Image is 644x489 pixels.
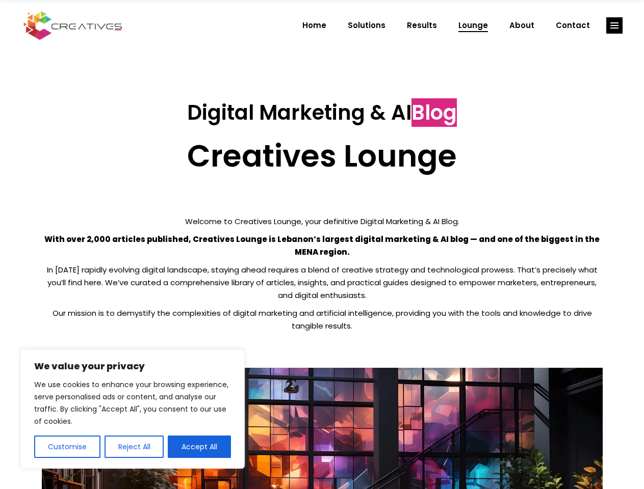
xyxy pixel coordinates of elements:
[411,98,457,127] span: Blog
[606,17,623,34] a: link
[42,263,603,302] p: In [DATE] rapidly evolving digital landscape, staying ahead requires a blend of creative strategy...
[20,349,245,469] div: We value your privacy
[348,12,385,39] span: Solutions
[42,215,603,228] p: Welcome to Creatives Lounge, your definitive Digital Marketing & AI Blog.
[168,436,231,458] button: Accept All
[407,12,437,39] span: Results
[509,12,534,39] span: About
[34,378,231,427] p: We use cookies to enhance your browsing experience, serve personalised ads or content, and analys...
[556,12,590,39] span: Contact
[42,100,603,125] h3: Digital Marketing & AI
[458,12,488,39] span: Lounge
[42,307,603,332] p: Our mission is to demystify the complexities of digital marketing and artificial intelligence, pr...
[396,12,448,39] a: Results
[34,360,231,372] p: We value your privacy
[337,12,396,39] a: Solutions
[42,138,603,174] h2: Creatives Lounge
[21,10,124,41] img: Creatives
[545,12,601,39] a: Contact
[302,12,326,39] span: Home
[448,12,499,39] a: Lounge
[105,436,164,458] button: Reject All
[499,12,545,39] a: About
[292,12,337,39] a: Home
[34,436,100,458] button: Customise
[44,234,600,257] strong: With over 2,000 articles published, Creatives Lounge is Lebanon’s largest digital marketing & AI ...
